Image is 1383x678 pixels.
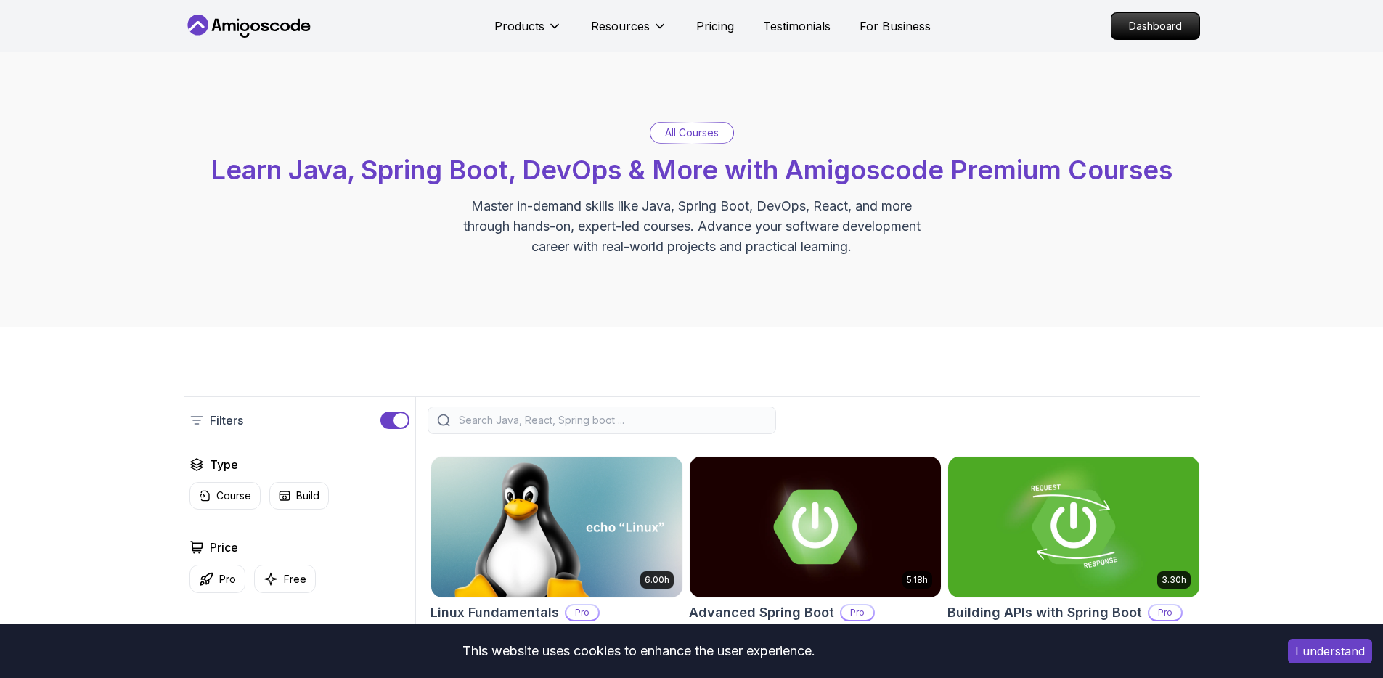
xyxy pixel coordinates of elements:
p: All Courses [665,126,719,140]
p: Pro [219,572,236,587]
span: Learn Java, Spring Boot, DevOps & More with Amigoscode Premium Courses [211,154,1172,186]
button: Pro [189,565,245,593]
p: Pro [1149,605,1181,620]
a: Building APIs with Spring Boot card3.30hBuilding APIs with Spring BootProLearn to build robust, s... [947,456,1200,671]
a: Pricing [696,17,734,35]
h2: Price [210,539,238,556]
button: Resources [591,17,667,46]
div: This website uses cookies to enhance the user experience. [11,635,1266,667]
a: Advanced Spring Boot card5.18hAdvanced Spring BootProDive deep into Spring Boot with our advanced... [689,456,942,671]
p: Build [296,489,319,503]
h2: Instructors [213,622,270,640]
button: Products [494,17,562,46]
p: Free [284,572,306,587]
p: Dashboard [1111,13,1199,39]
img: Building APIs with Spring Boot card [948,457,1199,597]
h2: Linux Fundamentals [431,603,559,623]
button: Free [254,565,316,593]
a: Dashboard [1111,12,1200,40]
h2: Advanced Spring Boot [689,603,834,623]
p: 6.00h [645,574,669,586]
button: Build [269,482,329,510]
h2: Type [210,456,238,473]
p: Resources [591,17,650,35]
a: For Business [860,17,931,35]
input: Search Java, React, Spring boot ... [456,413,767,428]
p: Filters [210,412,243,429]
button: Accept cookies [1288,639,1372,663]
p: Pro [566,605,598,620]
p: Products [494,17,544,35]
a: Testimonials [763,17,831,35]
p: Pro [841,605,873,620]
img: Linux Fundamentals card [431,457,682,597]
button: Course [189,482,261,510]
p: 3.30h [1162,574,1186,586]
img: Advanced Spring Boot card [690,457,941,597]
p: Master in-demand skills like Java, Spring Boot, DevOps, React, and more through hands-on, expert-... [448,196,936,257]
p: 5.18h [907,574,928,586]
a: Linux Fundamentals card6.00hLinux FundamentalsProLearn the fundamentals of Linux and how to use t... [431,456,683,656]
p: Course [216,489,251,503]
h2: Building APIs with Spring Boot [947,603,1142,623]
